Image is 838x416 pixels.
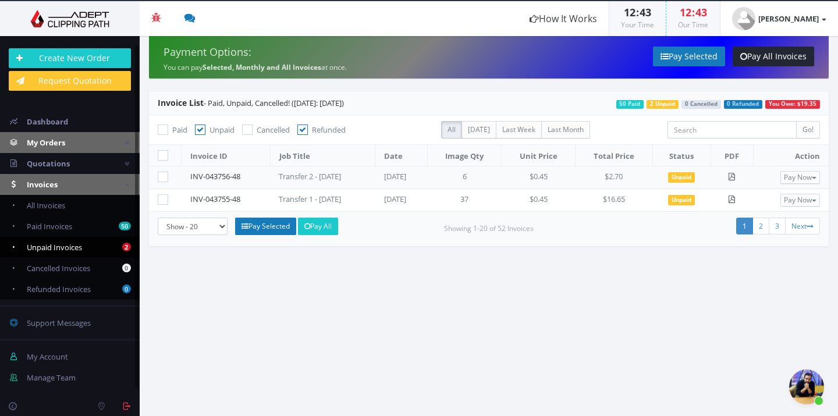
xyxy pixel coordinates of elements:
span: 12 [680,5,691,19]
span: All Invoices [27,200,65,211]
span: Unpaid [668,172,695,183]
label: All [441,121,462,138]
td: 37 [427,189,502,212]
a: Pay All [298,218,338,235]
input: Go! [796,121,820,138]
a: Open chat [789,369,824,404]
span: 43 [640,5,651,19]
span: : [635,5,640,19]
th: Image Qty [427,145,502,166]
span: You Owe: $19.35 [765,100,820,109]
label: Last Week [496,121,542,138]
div: Transfer 1 - [DATE] [279,194,366,205]
a: Next [785,218,820,234]
span: Manage Team [27,372,76,383]
th: Status [652,145,711,166]
span: Invoice List [158,97,204,108]
span: 2 Unpaid [647,100,679,109]
span: 12 [624,5,635,19]
td: 6 [427,166,502,189]
button: Pay Now [780,194,820,207]
small: Showing 1-20 of 52 Invoices [444,223,534,234]
th: PDF [711,145,754,166]
a: Pay Selected [235,218,296,235]
button: Pay Now [780,171,820,184]
span: Unpaid [668,195,695,205]
small: Your Time [621,20,654,30]
span: - Paid, Unpaid, Cancelled! ([DATE]: [DATE]) [158,98,344,108]
th: Invoice ID [182,145,271,166]
span: My Account [27,351,68,362]
a: Pay All Invoices [733,47,814,66]
td: $0.45 [502,166,575,189]
b: 2 [122,243,131,251]
span: Quotations [27,158,70,169]
span: Paid [172,125,187,135]
td: $2.70 [575,166,652,189]
a: 2 [752,218,769,234]
span: Cancelled Invoices [27,263,90,273]
a: Pay Selected [653,47,725,66]
a: How It Works [518,1,609,36]
a: 1 [736,218,753,234]
img: Adept Graphics [9,10,131,27]
th: Unit Price [502,145,575,166]
h4: Payment Options: [164,47,480,58]
span: : [691,5,695,19]
span: 0 Refunded [724,100,763,109]
th: Action [754,145,829,166]
span: Refunded [312,125,346,135]
label: Last Month [541,121,590,138]
small: You can pay at once. [164,62,347,72]
td: [DATE] [375,166,428,189]
a: 3 [769,218,786,234]
input: Search [667,121,797,138]
span: My Orders [27,137,65,148]
th: Date [375,145,428,166]
b: 0 [122,285,131,293]
a: Request Quotation [9,71,131,91]
td: $16.65 [575,189,652,212]
th: Total Price [575,145,652,166]
span: 50 Paid [616,100,644,109]
a: INV-043755-48 [190,194,240,204]
div: Transfer 2 - [DATE] [279,171,366,182]
span: Cancelled [257,125,290,135]
small: Our Time [678,20,708,30]
a: [PERSON_NAME] [720,1,838,36]
b: 50 [119,222,131,230]
b: 0 [122,264,131,272]
td: $0.45 [502,189,575,212]
td: [DATE] [375,189,428,212]
span: 0 Cancelled [681,100,721,109]
span: Unpaid Invoices [27,242,82,253]
strong: [PERSON_NAME] [758,13,819,24]
span: Refunded Invoices [27,284,91,294]
span: 43 [695,5,707,19]
a: Create New Order [9,48,131,68]
span: Unpaid [210,125,235,135]
label: [DATE] [461,121,496,138]
span: Support Messages [27,318,91,328]
img: user_default.jpg [732,7,755,30]
span: Invoices [27,179,58,190]
a: INV-043756-48 [190,171,240,182]
span: Paid Invoices [27,221,72,232]
strong: Selected, Monthly and All Invoices [203,62,321,72]
span: Dashboard [27,116,68,127]
th: Job Title [270,145,375,166]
